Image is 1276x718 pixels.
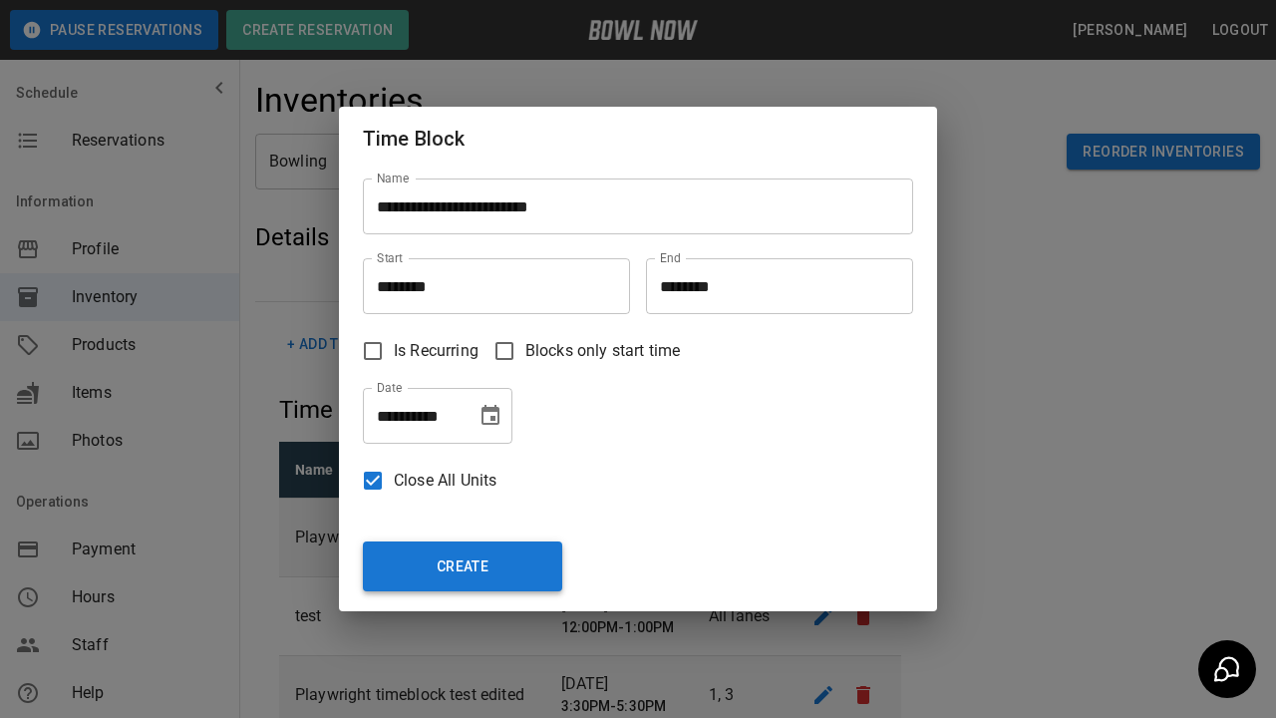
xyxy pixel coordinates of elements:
[471,396,510,436] button: Choose date, selected date is May 30, 2024
[363,258,616,314] input: Choose time, selected time is 1:30 PM
[394,339,478,363] span: Is Recurring
[377,249,403,266] label: Start
[394,469,496,493] span: Close All Units
[525,339,680,363] span: Blocks only start time
[660,249,681,266] label: End
[646,258,899,314] input: Choose time, selected time is 3:30 PM
[339,107,937,171] h2: Time Block
[363,541,562,591] button: Create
